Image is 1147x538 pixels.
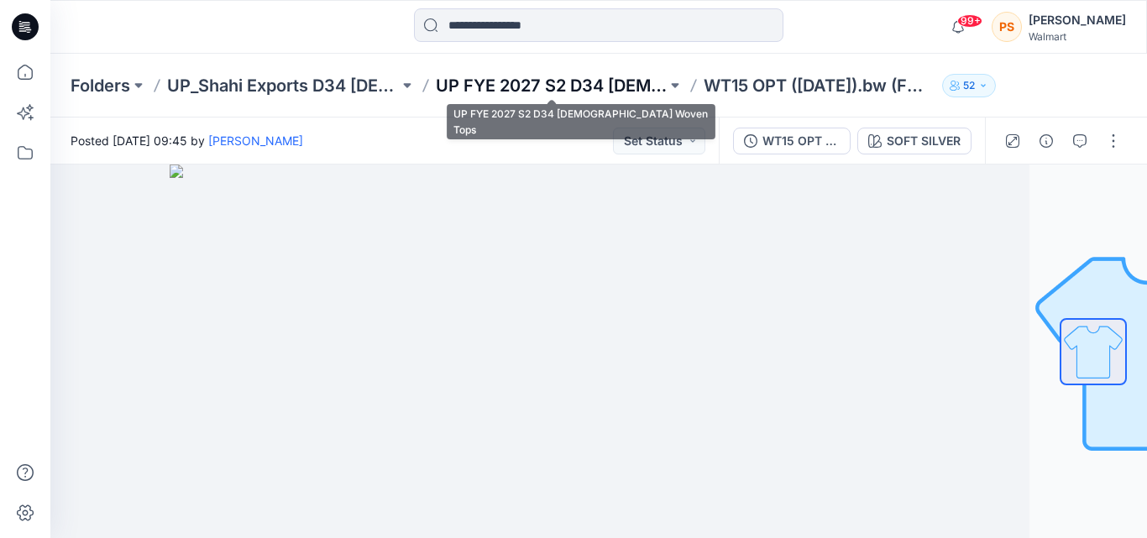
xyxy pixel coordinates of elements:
[1061,320,1125,384] img: All colorways
[71,132,303,149] span: Posted [DATE] 09:45 by
[942,74,996,97] button: 52
[167,74,399,97] a: UP_Shahi Exports D34 [DEMOGRAPHIC_DATA] Tops
[1029,30,1126,43] div: Walmart
[1033,128,1060,154] button: Details
[963,76,975,95] p: 52
[208,133,303,148] a: [PERSON_NAME]
[992,12,1022,42] div: PS
[762,132,840,150] div: WT15 OPT ([DATE]).bw (FOR UPLOAD0
[857,128,972,154] button: SOFT SILVER
[1029,10,1126,30] div: [PERSON_NAME]
[170,165,793,538] img: eyJhbGciOiJIUzI1NiIsImtpZCI6IjAiLCJzbHQiOiJzZXMiLCJ0eXAiOiJKV1QifQ.eyJkYXRhIjp7InR5cGUiOiJzdG9yYW...
[436,74,668,97] a: UP FYE 2027 S2 D34 [DEMOGRAPHIC_DATA] Woven Tops
[733,128,851,154] button: WT15 OPT ([DATE]).bw (FOR UPLOAD0
[71,74,130,97] a: Folders
[957,14,982,28] span: 99+
[887,132,961,150] div: SOFT SILVER
[704,74,935,97] p: WT15 OPT ([DATE]).bw (FOR UPLOAD0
